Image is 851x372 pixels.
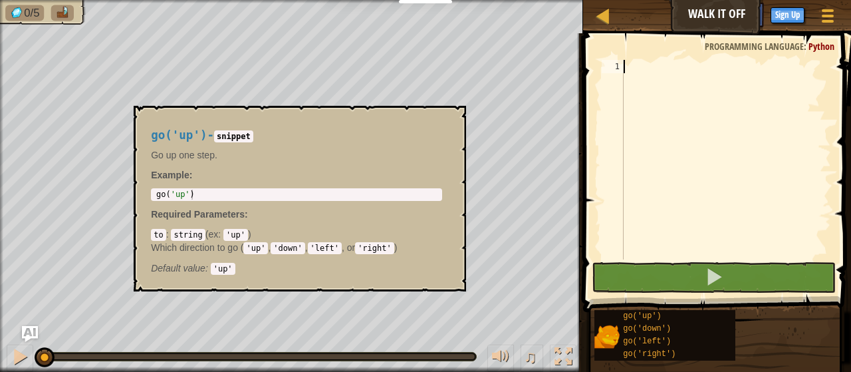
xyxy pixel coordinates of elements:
h4: - [151,129,442,142]
span: Example [151,170,189,180]
span: : [205,263,211,274]
p: Which direction to go ( , , , or ) [151,241,442,254]
code: 'down' [271,242,304,254]
span: : [245,209,248,220]
span: Default value [151,263,205,274]
p: Go up one step. [151,148,442,162]
span: : [218,229,223,240]
code: string [171,229,205,241]
code: 'left' [308,242,342,254]
span: Required Parameters [151,209,245,220]
strong: : [151,170,192,180]
code: 'up' [211,263,235,275]
span: go('up') [151,128,207,142]
code: 'up' [223,229,248,241]
code: to [151,229,166,241]
code: 'up' [243,242,268,254]
code: 'right' [355,242,394,254]
span: ex [208,229,218,240]
span: : [166,229,172,240]
div: ( ) [151,228,442,274]
code: snippet [214,130,253,142]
